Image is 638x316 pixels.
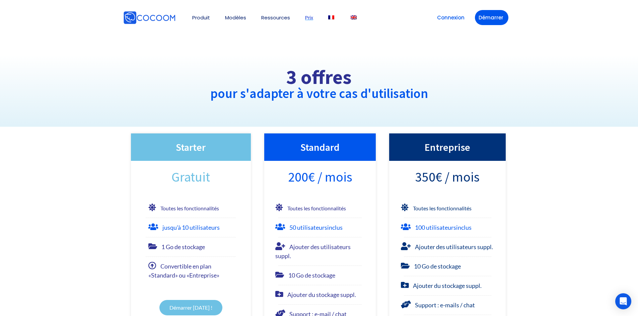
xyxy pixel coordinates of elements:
[148,262,219,279] span: Convertible en plan «Standard» ou «Entreprise»
[161,243,205,250] span: 1 Go de stockage
[433,10,468,25] a: Connexion
[123,11,175,24] img: Cocoom
[396,140,499,154] h3: Entreprise
[456,224,472,231] b: inclus
[192,15,210,20] a: Produit
[415,243,493,250] span: Ajouter des utilisateurs suppl.
[271,140,369,154] h3: Standard
[413,282,482,289] span: Ajouter du stockage suppl.
[162,224,220,231] font: jusqu'à 10 utilisateurs
[275,243,351,259] span: Ajouter des utilisateurs suppl.
[615,293,631,309] div: Open Intercom Messenger
[415,172,480,182] span: 350€ / mois
[415,224,472,231] font: 100 utilisateurs
[328,15,334,19] img: Français
[288,272,335,279] span: 10 Go de stockage
[351,15,357,19] img: Anglais
[160,205,219,211] b: Toutes les fonctionnalités
[287,291,356,298] span: Ajouter du stockage suppl.
[225,15,246,20] a: Modèles
[171,172,210,182] span: Gratuit
[413,205,472,211] b: Toutes les fonctionnalités
[475,10,508,25] a: Démarrer
[415,301,475,309] span: Support : e-mails / chat
[327,224,343,231] b: inclus
[414,262,461,270] span: 10 Go de stockage
[159,300,222,315] a: Démarrer [DATE] !
[288,172,352,182] span: 200€ / mois
[289,224,343,231] font: 50 utilisateurs
[138,140,244,154] h3: Starter
[305,15,313,20] a: Prix
[261,15,290,20] a: Ressources
[287,205,346,211] b: Toutes les fonctionnalités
